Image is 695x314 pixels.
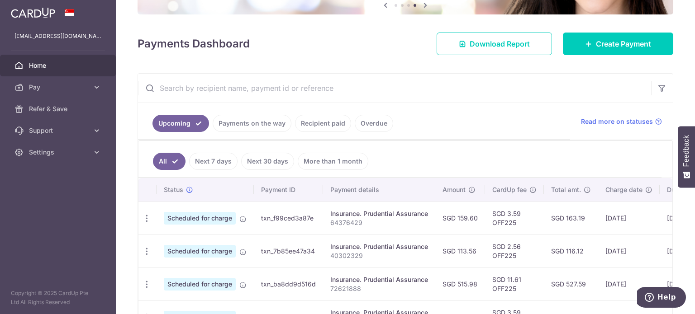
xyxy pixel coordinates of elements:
span: Read more on statuses [581,117,653,126]
span: Scheduled for charge [164,245,236,258]
span: Refer & Save [29,104,89,113]
th: Payment details [323,178,435,202]
td: [DATE] [598,267,660,300]
a: Payments on the way [213,115,291,132]
td: SGD 2.56 OFF225 [485,234,544,267]
td: SGD 527.59 [544,267,598,300]
p: 40302329 [330,251,428,260]
td: SGD 163.19 [544,202,598,234]
td: txn_f99ced3a87e [254,202,323,234]
td: SGD 116.12 [544,234,598,267]
a: More than 1 month [298,153,368,170]
span: Home [29,61,89,70]
a: Read more on statuses [581,117,662,126]
a: Recipient paid [295,115,351,132]
span: Create Payment [596,38,651,49]
iframe: Opens a widget where you can find more information [637,287,686,309]
span: Download Report [470,38,530,49]
td: SGD 515.98 [435,267,485,300]
span: Scheduled for charge [164,212,236,225]
a: Create Payment [563,33,673,55]
a: Download Report [437,33,552,55]
button: Feedback - Show survey [678,126,695,187]
span: CardUp fee [492,185,527,194]
span: Settings [29,148,89,157]
td: txn_7b85ee47a34 [254,234,323,267]
p: [EMAIL_ADDRESS][DOMAIN_NAME] [14,32,101,41]
div: Insurance. Prudential Assurance [330,242,428,251]
td: SGD 113.56 [435,234,485,267]
a: Next 7 days [189,153,238,170]
span: Scheduled for charge [164,278,236,291]
td: [DATE] [598,234,660,267]
span: Pay [29,83,89,92]
input: Search by recipient name, payment id or reference [138,74,651,103]
span: Status [164,185,183,194]
span: Charge date [605,185,643,194]
span: Support [29,126,89,135]
a: Next 30 days [241,153,294,170]
a: Upcoming [152,115,209,132]
div: Insurance. Prudential Assurance [330,209,428,218]
span: Amount [443,185,466,194]
td: SGD 3.59 OFF225 [485,202,544,234]
th: Payment ID [254,178,323,202]
div: Insurance. Prudential Assurance [330,275,428,284]
td: [DATE] [598,202,660,234]
td: SGD 159.60 [435,202,485,234]
h4: Payments Dashboard [138,36,250,52]
td: txn_ba8dd9d516d [254,267,323,300]
a: Overdue [355,115,393,132]
span: Due date [667,185,694,194]
p: 64376429 [330,218,428,227]
span: Total amt. [551,185,581,194]
img: CardUp [11,7,55,18]
a: All [153,153,186,170]
span: Feedback [682,135,690,167]
td: SGD 11.61 OFF225 [485,267,544,300]
p: 72621888 [330,284,428,293]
